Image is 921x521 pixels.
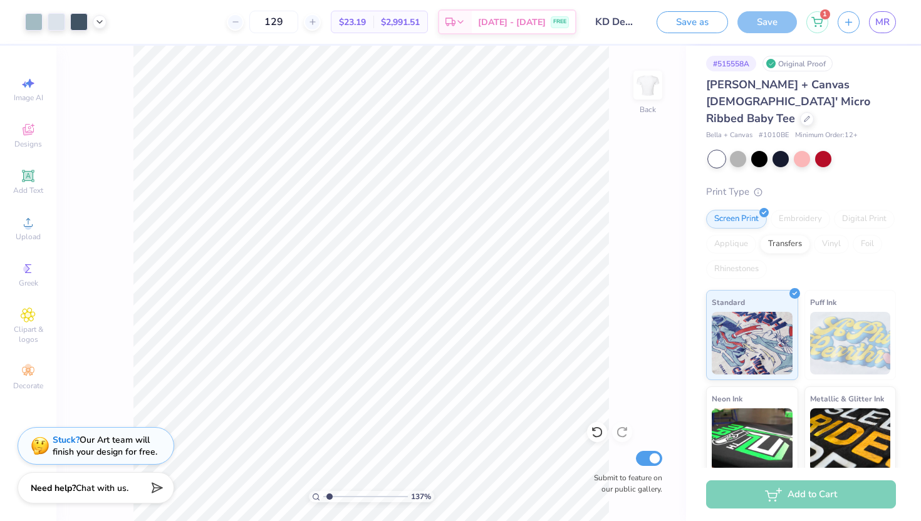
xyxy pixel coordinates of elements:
[53,434,157,458] div: Our Art team will finish your design for free.
[31,482,76,494] strong: Need help?
[706,77,870,126] span: [PERSON_NAME] + Canvas [DEMOGRAPHIC_DATA]' Micro Ribbed Baby Tee
[553,18,566,26] span: FREE
[587,472,662,495] label: Submit to feature on our public gallery.
[712,408,793,471] img: Neon Ink
[762,56,833,71] div: Original Proof
[635,73,660,98] img: Back
[586,9,647,34] input: Untitled Design
[478,16,546,29] span: [DATE] - [DATE]
[810,312,891,374] img: Puff Ink
[706,235,756,254] div: Applique
[411,491,431,502] span: 137 %
[657,11,728,33] button: Save as
[875,15,890,29] span: MR
[760,235,810,254] div: Transfers
[706,56,756,71] div: # 515558A
[13,381,43,391] span: Decorate
[712,296,745,309] span: Standard
[706,130,752,141] span: Bella + Canvas
[53,434,80,446] strong: Stuck?
[771,210,830,229] div: Embroidery
[14,93,43,103] span: Image AI
[869,11,896,33] a: MR
[14,139,42,149] span: Designs
[853,235,882,254] div: Foil
[706,260,767,279] div: Rhinestones
[814,235,849,254] div: Vinyl
[795,130,858,141] span: Minimum Order: 12 +
[249,11,298,33] input: – –
[19,278,38,288] span: Greek
[834,210,895,229] div: Digital Print
[706,210,767,229] div: Screen Print
[640,104,656,115] div: Back
[820,9,830,19] span: 1
[759,130,789,141] span: # 1010BE
[712,392,742,405] span: Neon Ink
[6,324,50,344] span: Clipart & logos
[13,185,43,195] span: Add Text
[810,296,836,309] span: Puff Ink
[810,392,884,405] span: Metallic & Glitter Ink
[16,232,41,242] span: Upload
[712,312,793,374] img: Standard
[706,185,896,199] div: Print Type
[381,16,420,29] span: $2,991.51
[76,482,128,494] span: Chat with us.
[339,16,366,29] span: $23.19
[810,408,891,471] img: Metallic & Glitter Ink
